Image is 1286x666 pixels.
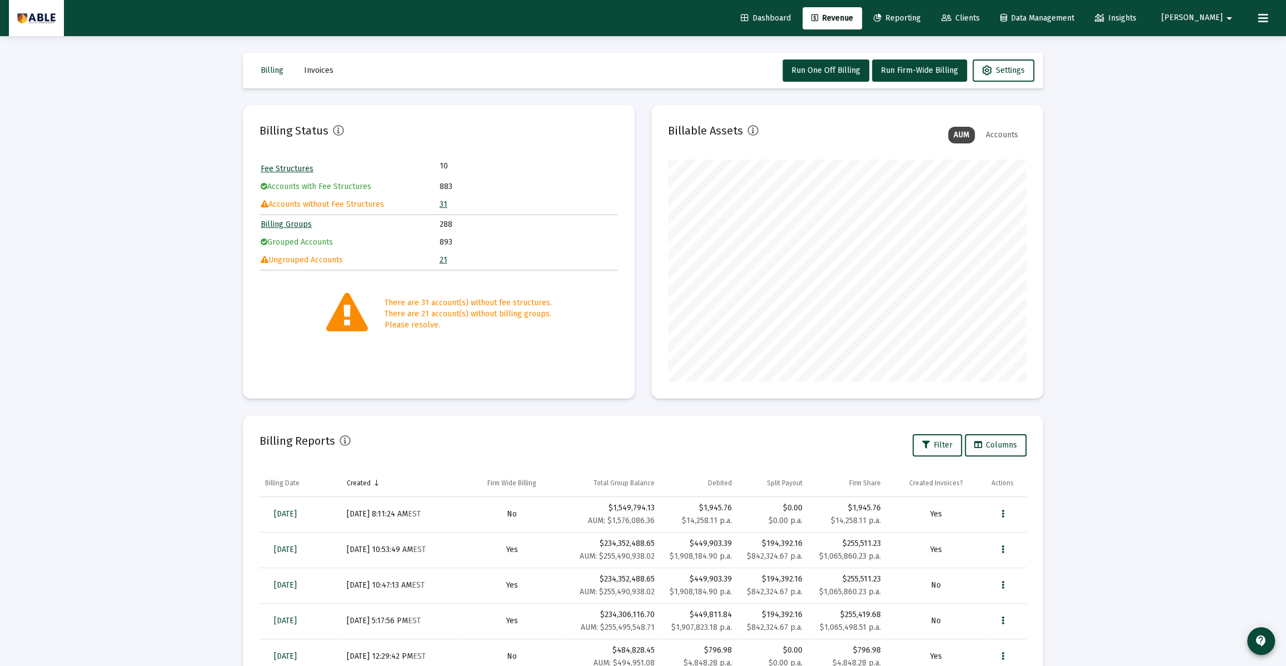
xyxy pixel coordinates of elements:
[347,651,457,662] div: [DATE] 12:29:42 PM
[891,544,980,555] div: Yes
[566,609,655,633] div: $234,306,116.70
[265,503,306,525] a: [DATE]
[274,509,297,519] span: [DATE]
[260,432,335,450] h2: Billing Reports
[814,645,880,656] div: $796.98
[666,503,731,514] div: $1,945.76
[747,551,802,561] small: $842,324.67 p.a.
[865,7,930,29] a: Reporting
[814,503,880,514] div: $1,945.76
[440,234,617,251] td: 893
[670,551,732,561] small: $1,908,184.90 p.a.
[412,580,425,590] small: EST
[347,544,457,555] div: [DATE] 10:53:49 AM
[440,161,529,172] td: 10
[1148,7,1249,29] button: [PERSON_NAME]
[671,623,732,632] small: $1,907,823.18 p.a.
[265,479,300,488] div: Billing Date
[891,509,980,520] div: Yes
[261,234,438,251] td: Grouped Accounts
[468,615,555,627] div: Yes
[682,516,732,525] small: $14,258.11 p.a.
[566,503,655,526] div: $1,549,794.13
[737,470,808,496] td: Column Split Payout
[991,7,1083,29] a: Data Management
[767,479,802,488] div: Split Payout
[933,7,989,29] a: Clients
[670,587,732,597] small: $1,908,184.90 p.a.
[274,616,297,625] span: [DATE]
[347,580,457,591] div: [DATE] 10:47:13 AM
[261,164,313,173] a: Fee Structures
[974,440,1017,450] span: Columns
[594,479,655,488] div: Total Group Balance
[1095,13,1137,23] span: Insights
[830,516,880,525] small: $14,258.11 p.a.
[341,470,463,496] td: Column Created
[385,297,552,309] div: There are 31 account(s) without fee structures.
[819,587,880,597] small: $1,065,860.23 p.a.
[891,615,980,627] div: No
[814,609,880,620] div: $255,419.68
[468,580,555,591] div: Yes
[941,13,980,23] span: Clients
[982,66,1025,75] span: Settings
[769,516,802,525] small: $0.00 p.a.
[347,509,457,520] div: [DATE] 8:11:24 AM
[1254,634,1268,648] mat-icon: contact_support
[581,623,655,632] small: AUM: $255,495,548.71
[802,7,862,29] a: Revenue
[782,59,869,82] button: Run One Off Billing
[261,66,283,75] span: Billing
[991,479,1014,488] div: Actions
[1086,7,1145,29] a: Insights
[261,220,312,229] a: Billing Groups
[561,470,660,496] td: Column Total Group Balance
[252,59,292,82] button: Billing
[666,609,731,620] div: $449,811.84
[304,66,333,75] span: Invoices
[948,127,975,143] div: AUM
[1000,13,1074,23] span: Data Management
[261,252,438,269] td: Ungrouped Accounts
[274,652,297,661] span: [DATE]
[891,580,980,591] div: No
[819,551,880,561] small: $1,065,860.23 p.a.
[973,59,1034,82] button: Settings
[408,509,421,519] small: EST
[743,574,802,598] div: $194,392.16
[385,320,552,331] div: Please resolve.
[1162,13,1223,23] span: [PERSON_NAME]
[814,538,880,549] div: $255,511.23
[261,178,438,195] td: Accounts with Fee Structures
[909,479,963,488] div: Created Invoices?
[265,610,306,632] a: [DATE]
[741,13,791,23] span: Dashboard
[440,200,447,209] a: 31
[580,587,655,597] small: AUM: $255,490,938.02
[295,59,342,82] button: Invoices
[260,470,341,496] td: Column Billing Date
[874,13,921,23] span: Reporting
[347,479,371,488] div: Created
[881,66,958,75] span: Run Firm-Wide Billing
[743,503,802,526] div: $0.00
[743,538,802,562] div: $194,392.16
[260,122,328,140] h2: Billing Status
[922,440,953,450] span: Filter
[886,470,986,496] td: Column Created Invoices?
[468,544,555,555] div: Yes
[468,651,555,662] div: No
[1223,7,1236,29] mat-icon: arrow_drop_down
[708,479,732,488] div: Debited
[580,551,655,561] small: AUM: $255,490,938.02
[811,13,853,23] span: Revenue
[668,122,743,140] h2: Billable Assets
[814,574,880,585] div: $255,511.23
[849,479,880,488] div: Firm Share
[986,470,1026,496] td: Column Actions
[487,479,536,488] div: Firm Wide Billing
[274,545,297,554] span: [DATE]
[566,538,655,562] div: $234,352,488.65
[732,7,800,29] a: Dashboard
